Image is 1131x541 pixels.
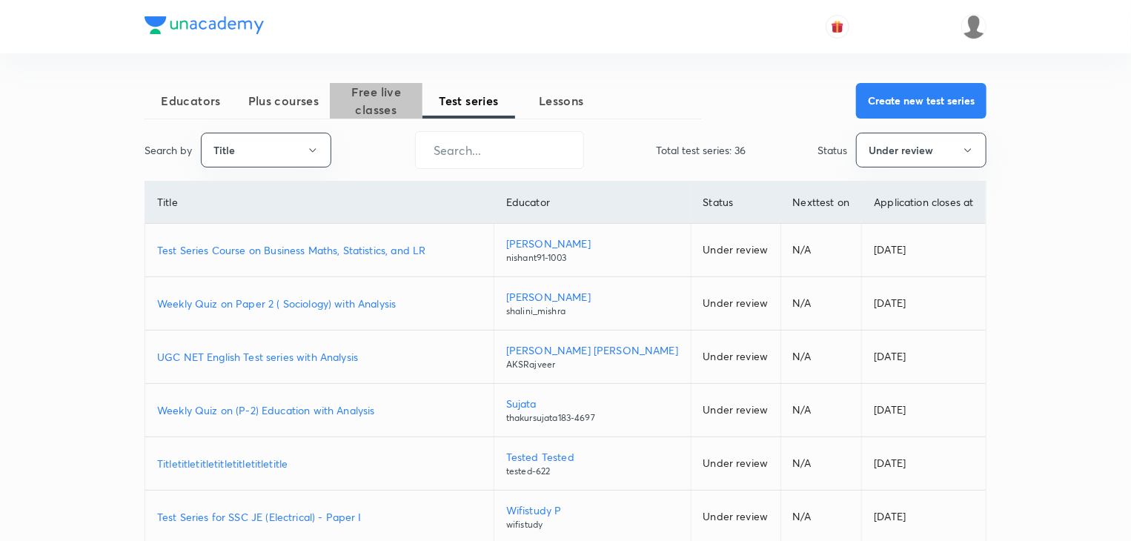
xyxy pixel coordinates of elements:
button: Create new test series [856,83,986,119]
td: Under review [691,277,780,331]
td: [DATE] [862,437,986,491]
p: [PERSON_NAME] [PERSON_NAME] [506,342,679,358]
img: Company Logo [145,16,264,34]
button: Title [201,133,331,167]
td: Under review [691,224,780,277]
p: Total test series: 36 [656,142,746,158]
td: N/A [780,384,862,437]
th: Status [691,182,780,224]
a: Weekly Quiz on (P-2) Education with Analysis [157,402,482,418]
p: Tested Tested [506,449,679,465]
p: shalini_mishra [506,305,679,318]
p: tested-622 [506,465,679,478]
p: Search by [145,142,192,158]
th: Next test on [780,182,862,224]
a: Titletitletitletitletitletitletitle [157,456,482,471]
td: [DATE] [862,384,986,437]
button: avatar [826,15,849,39]
td: [DATE] [862,331,986,384]
th: Educator [494,182,691,224]
th: Application closes at [862,182,986,224]
p: [PERSON_NAME] [506,236,679,251]
td: Under review [691,437,780,491]
a: Tested Testedtested-622 [506,449,679,478]
p: AKSRajveer [506,358,679,371]
span: Educators [145,92,237,110]
span: Test series [422,92,515,110]
a: [PERSON_NAME] [PERSON_NAME]AKSRajveer [506,342,679,371]
p: wifistudy [506,518,679,531]
a: Test Series Course on Business Maths, Statistics, and LR [157,242,482,258]
td: N/A [780,437,862,491]
td: [DATE] [862,224,986,277]
span: Plus courses [237,92,330,110]
button: Under review [856,133,986,167]
p: [PERSON_NAME] [506,289,679,305]
a: Wifistudy Pwifistudy [506,502,679,531]
td: N/A [780,277,862,331]
td: Under review [691,384,780,437]
input: Search... [416,131,583,169]
p: Sujata [506,396,679,411]
img: avatar [831,20,844,33]
a: Company Logo [145,16,264,38]
span: Free live classes [330,83,422,119]
td: N/A [780,224,862,277]
p: nishant91-1003 [506,251,679,265]
a: UGC NET English Test series with Analysis [157,349,482,365]
td: [DATE] [862,277,986,331]
img: sejal [961,14,986,39]
p: Status [817,142,847,158]
p: thakursujata183-4697 [506,411,679,425]
p: Wifistudy P [506,502,679,518]
a: Weekly Quiz on Paper 2 ( Sociology) with Analysis [157,296,482,311]
a: [PERSON_NAME]nishant91-1003 [506,236,679,265]
td: Under review [691,331,780,384]
a: Sujatathakursujata183-4697 [506,396,679,425]
td: N/A [780,331,862,384]
th: Title [145,182,494,224]
span: Lessons [515,92,608,110]
a: Test Series for SSC JE (Electrical) - Paper I [157,509,482,525]
a: [PERSON_NAME]shalini_mishra [506,289,679,318]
